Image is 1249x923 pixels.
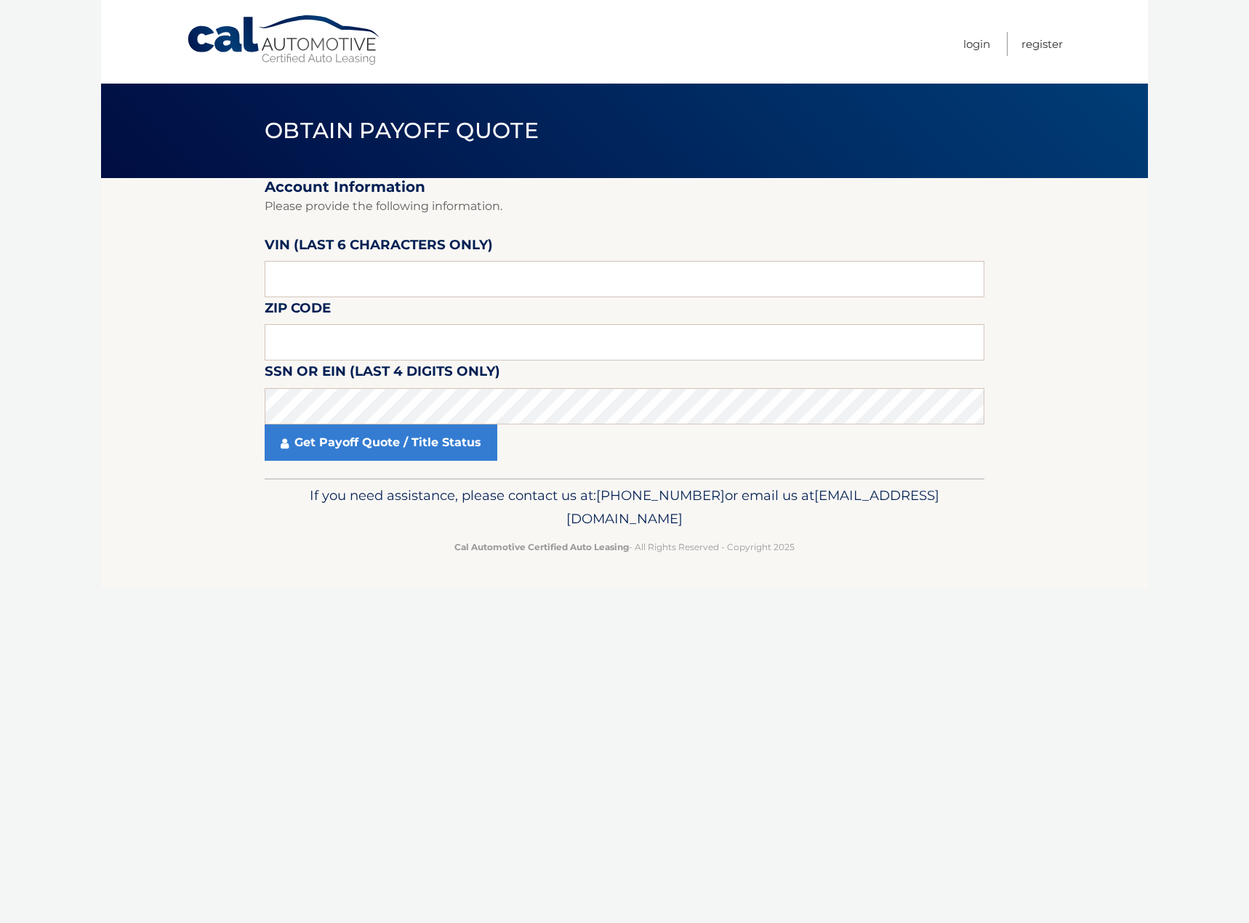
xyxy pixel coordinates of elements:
a: Get Payoff Quote / Title Status [265,424,497,461]
p: Please provide the following information. [265,196,984,217]
a: Register [1021,32,1063,56]
span: Obtain Payoff Quote [265,117,539,144]
p: - All Rights Reserved - Copyright 2025 [274,539,975,555]
p: If you need assistance, please contact us at: or email us at [274,484,975,531]
span: [PHONE_NUMBER] [596,487,725,504]
label: SSN or EIN (last 4 digits only) [265,360,500,387]
a: Cal Automotive [186,15,382,66]
h2: Account Information [265,178,984,196]
label: VIN (last 6 characters only) [265,234,493,261]
a: Login [963,32,990,56]
label: Zip Code [265,297,331,324]
strong: Cal Automotive Certified Auto Leasing [454,541,629,552]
